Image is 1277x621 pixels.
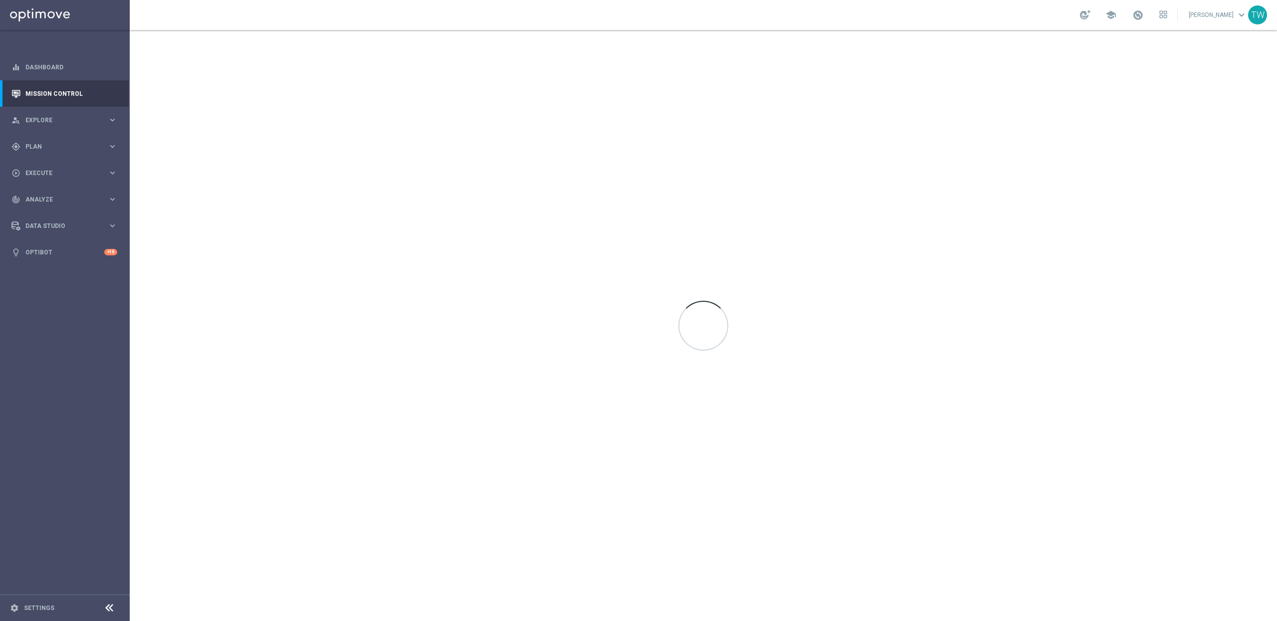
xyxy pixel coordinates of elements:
[108,195,117,204] i: keyboard_arrow_right
[11,239,117,265] div: Optibot
[11,195,108,204] div: Analyze
[25,239,104,265] a: Optibot
[11,54,117,80] div: Dashboard
[108,115,117,125] i: keyboard_arrow_right
[11,222,118,230] button: Data Studio keyboard_arrow_right
[1105,9,1116,20] span: school
[11,248,118,256] button: lightbulb Optibot +10
[108,168,117,178] i: keyboard_arrow_right
[11,90,118,98] button: Mission Control
[25,223,108,229] span: Data Studio
[11,63,20,72] i: equalizer
[25,80,117,107] a: Mission Control
[11,195,20,204] i: track_changes
[11,116,118,124] button: person_search Explore keyboard_arrow_right
[25,117,108,123] span: Explore
[1236,9,1247,20] span: keyboard_arrow_down
[11,248,20,257] i: lightbulb
[24,605,54,611] a: Settings
[11,142,20,151] i: gps_fixed
[108,142,117,151] i: keyboard_arrow_right
[11,169,108,178] div: Execute
[11,169,118,177] button: play_circle_outline Execute keyboard_arrow_right
[11,143,118,151] button: gps_fixed Plan keyboard_arrow_right
[11,63,118,71] button: equalizer Dashboard
[108,221,117,230] i: keyboard_arrow_right
[11,169,20,178] i: play_circle_outline
[25,197,108,203] span: Analyze
[25,54,117,80] a: Dashboard
[25,144,108,150] span: Plan
[10,604,19,613] i: settings
[104,249,117,255] div: +10
[11,116,108,125] div: Explore
[11,221,108,230] div: Data Studio
[1248,5,1267,24] div: TW
[1188,7,1248,22] a: [PERSON_NAME]keyboard_arrow_down
[25,170,108,176] span: Execute
[11,80,117,107] div: Mission Control
[11,142,108,151] div: Plan
[11,196,118,204] button: track_changes Analyze keyboard_arrow_right
[11,116,20,125] i: person_search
